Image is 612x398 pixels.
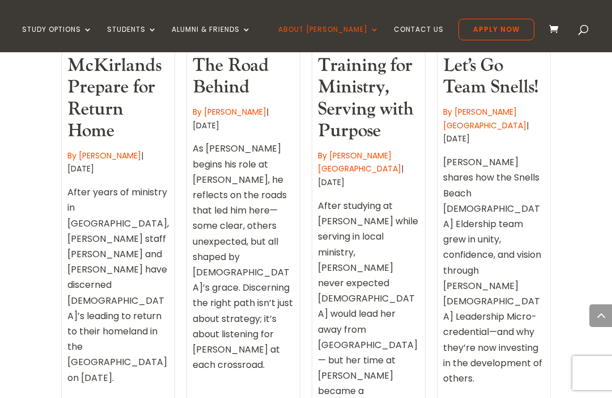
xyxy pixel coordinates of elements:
a: By [PERSON_NAME][GEOGRAPHIC_DATA] [443,106,526,131]
a: McKirlands Prepare for Return Home [67,54,161,143]
a: Study Options [22,26,92,52]
a: Contact Us [394,26,444,52]
a: By [PERSON_NAME] [193,106,266,118]
div: [PERSON_NAME] shares how the Snells Beach [DEMOGRAPHIC_DATA] Eldership team grew in unity, confid... [443,150,545,395]
a: Training for Ministry, Serving with Purpose [318,54,414,143]
span: | [443,106,529,131]
div: After years of ministry in [GEOGRAPHIC_DATA], [PERSON_NAME] staff [PERSON_NAME] and [PERSON_NAME]... [67,180,169,395]
span: | [67,150,143,161]
span: [DATE] [193,120,219,131]
a: Alumni & Friends [172,26,251,52]
a: Students [107,26,157,52]
a: The Road Behind [193,54,269,99]
a: About [PERSON_NAME] [278,26,379,52]
span: [DATE] [67,163,94,174]
span: [DATE] [443,133,470,144]
a: Let’s Go Team Snells! [443,54,538,99]
a: By [PERSON_NAME][GEOGRAPHIC_DATA] [318,150,401,175]
span: [DATE] [318,177,345,188]
div: As [PERSON_NAME] begins his role at [PERSON_NAME], he reflects on the roads that led him here—som... [193,136,294,382]
a: Apply Now [458,19,534,40]
span: | [193,106,269,118]
span: | [318,150,403,175]
a: By [PERSON_NAME] [67,150,141,161]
